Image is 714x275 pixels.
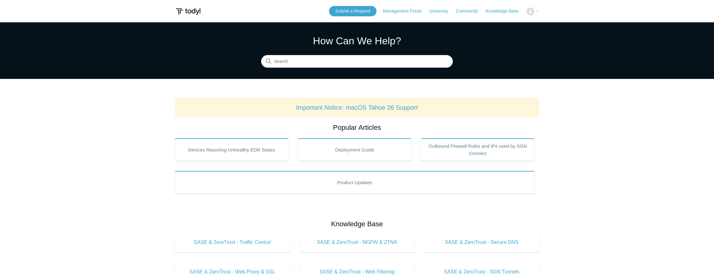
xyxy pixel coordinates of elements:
[261,33,453,48] h1: How Can We Help?
[383,8,428,14] a: Management Portal
[456,8,485,14] a: Community
[329,6,376,16] a: Submit a Request
[296,104,418,111] a: Important Notice: macOS Tahoe 26 Support
[175,171,535,194] a: Product Updates
[261,55,453,68] input: Search
[421,138,535,161] a: Outbound Firewall Rules and IPs used by SGN Connect
[299,232,415,252] a: SASE & ZeroTrust - NGFW & ZTNA
[298,138,412,161] a: Deployment Guide
[175,6,201,17] img: Todyl Support Center Help Center home page
[175,232,290,252] a: SASE & ZeroTrust - Traffic Control
[309,239,405,246] span: SASE & ZeroTrust - NGFW & ZTNA
[175,122,539,133] h2: Popular Articles
[433,239,530,246] span: SASE & ZeroTrust - Secure DNS
[175,219,539,229] h2: Knowledge Base
[424,232,539,252] a: SASE & ZeroTrust - Secure DNS
[184,239,281,246] span: SASE & ZeroTrust - Traffic Control
[429,8,454,14] a: University
[486,8,525,14] a: Knowledge Base
[175,138,288,161] a: Devices Reporting Unhealthy EDR States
